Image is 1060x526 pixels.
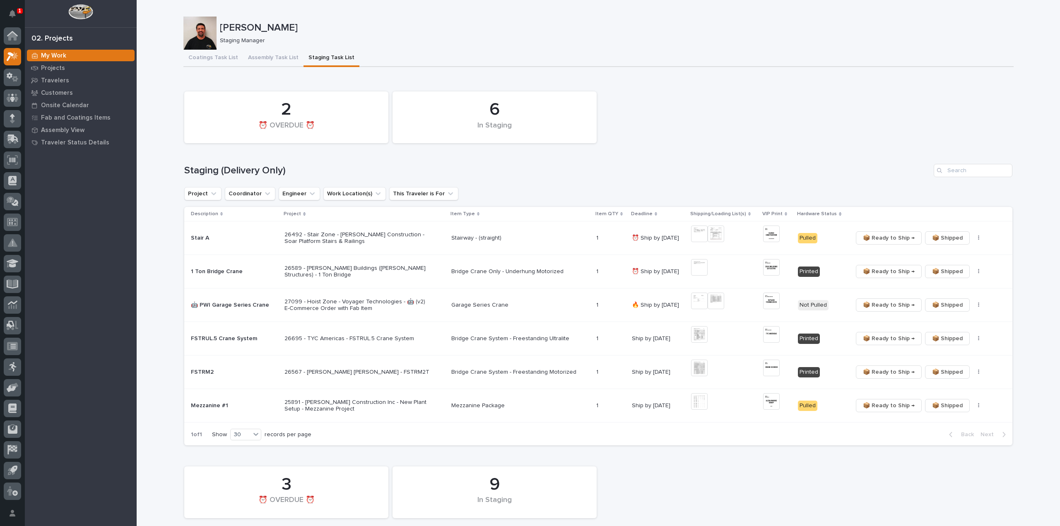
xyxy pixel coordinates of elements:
[389,187,458,200] button: This Traveler is For
[243,50,304,67] button: Assembly Task List
[596,334,600,342] p: 1
[284,335,429,342] p: 26695 - TYC Americas - FSTRUL.5 Crane System
[596,233,600,242] p: 1
[25,99,137,111] a: Onsite Calendar
[863,401,915,411] span: 📦 Ready to Ship →
[632,402,684,409] p: Ship by [DATE]
[932,300,963,310] span: 📦 Shipped
[631,209,653,219] p: Deadline
[863,233,915,243] span: 📦 Ready to Ship →
[932,334,963,343] span: 📦 Shipped
[632,369,684,376] p: Ship by [DATE]
[25,111,137,124] a: Fab and Coatings Items
[863,300,915,310] span: 📦 Ready to Ship →
[25,74,137,86] a: Travelers
[191,367,215,376] p: FSTRM2
[450,209,475,219] p: Item Type
[596,401,600,409] p: 1
[980,431,999,438] span: Next
[925,399,970,412] button: 📦 Shipped
[41,89,73,97] p: Customers
[451,302,590,309] p: Garage Series Crane
[798,233,817,243] div: Pulled
[932,367,963,377] span: 📦 Shipped
[4,5,21,22] button: Notifications
[198,121,374,139] div: ⏰ OVERDUE ⏰
[68,4,93,19] img: Workspace Logo
[41,65,65,72] p: Projects
[323,187,386,200] button: Work Location(s)
[925,365,970,379] button: 📦 Shipped
[632,335,684,342] p: Ship by [DATE]
[925,231,970,245] button: 📦 Shipped
[856,399,922,412] button: 📦 Ready to Ship →
[942,431,977,438] button: Back
[191,209,218,219] p: Description
[632,302,684,309] p: 🔥 Ship by [DATE]
[25,62,137,74] a: Projects
[25,86,137,99] a: Customers
[191,334,259,342] p: FSTRUL.5 Crane System
[934,164,1012,177] input: Search
[184,187,222,200] button: Project
[797,209,837,219] p: Hardware Status
[198,474,374,495] div: 3
[595,209,618,219] p: Item QTY
[41,102,89,109] p: Onsite Calendar
[798,267,820,277] div: Printed
[451,369,590,376] p: Bridge Crane System - Freestanding Motorized
[41,114,111,122] p: Fab and Coatings Items
[304,50,359,67] button: Staging Task List
[925,265,970,278] button: 📦 Shipped
[184,288,1012,322] tr: 🤖 PWI Garage Series Crane🤖 PWI Garage Series Crane 27099 - Hoist Zone - Voyager Technologies - 🤖 ...
[596,300,600,309] p: 1
[798,334,820,344] div: Printed
[184,389,1012,423] tr: Mezzanine #1Mezzanine #1 25891 - [PERSON_NAME] Construction Inc - New Plant Setup - Mezzanine Pro...
[956,431,974,438] span: Back
[856,332,922,345] button: 📦 Ready to Ship →
[863,367,915,377] span: 📦 Ready to Ship →
[231,430,251,439] div: 30
[596,367,600,376] p: 1
[183,50,243,67] button: Coatings Task List
[798,401,817,411] div: Pulled
[41,139,109,147] p: Traveler Status Details
[690,209,746,219] p: Shipping/Loading List(s)
[407,474,583,495] div: 9
[41,127,84,134] p: Assembly View
[184,425,209,445] p: 1 of 1
[18,8,21,14] p: 1
[925,332,970,345] button: 📦 Shipped
[265,431,311,438] p: records per page
[596,267,600,275] p: 1
[284,265,429,279] p: 26589 - [PERSON_NAME] Buildings ([PERSON_NAME] Structures) - 1 Ton Bridge
[191,300,271,309] p: 🤖 PWI Garage Series Crane
[184,165,930,177] h1: Staging (Delivery Only)
[932,401,963,411] span: 📦 Shipped
[451,235,590,242] p: Stairway - (straight)
[10,10,21,23] div: Notifications1
[284,298,429,312] p: 27099 - Hoist Zone - Voyager Technologies - 🤖 (v2) E-Commerce Order with Fab Item
[762,209,783,219] p: VIP Print
[225,187,275,200] button: Coordinator
[220,37,1007,44] p: Staging Manager
[184,355,1012,389] tr: FSTRM2FSTRM2 26567 - [PERSON_NAME] [PERSON_NAME] - FSTRM2TBridge Crane System - Freestanding Moto...
[25,124,137,136] a: Assembly View
[198,496,374,513] div: ⏰ OVERDUE ⏰
[284,399,429,413] p: 25891 - [PERSON_NAME] Construction Inc - New Plant Setup - Mezzanine Project
[407,99,583,120] div: 6
[198,99,374,120] div: 2
[632,268,684,275] p: ⏰ Ship by [DATE]
[856,231,922,245] button: 📦 Ready to Ship →
[41,77,69,84] p: Travelers
[451,268,590,275] p: Bridge Crane Only - Underhung Motorized
[863,267,915,276] span: 📦 Ready to Ship →
[212,431,227,438] p: Show
[798,300,829,310] div: Not Pulled
[184,255,1012,288] tr: 1 Ton Bridge Crane1 Ton Bridge Crane 26589 - [PERSON_NAME] Buildings ([PERSON_NAME] Structures) -...
[863,334,915,343] span: 📦 Ready to Ship →
[25,136,137,149] a: Traveler Status Details
[932,233,963,243] span: 📦 Shipped
[407,121,583,139] div: In Staging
